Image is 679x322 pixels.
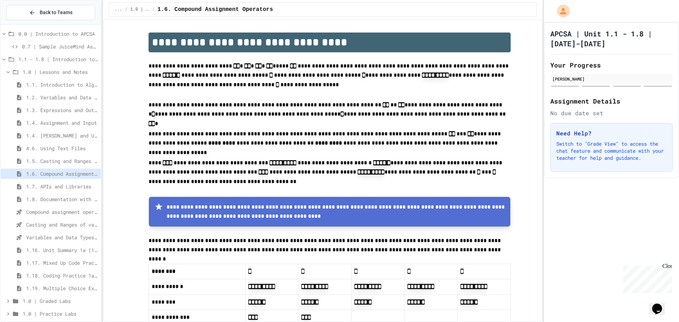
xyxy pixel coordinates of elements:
span: 1.0 | Graded Labs [23,297,98,305]
span: 1.4. Assignment and Input [26,119,98,127]
span: 1.0 | Practice Labs [23,310,98,317]
span: 1.1. Introduction to Algorithms, Programming, and Compilers [26,81,98,88]
h2: Assignment Details [550,96,673,106]
span: 1.2. Variables and Data Types [26,94,98,101]
iframe: chat widget [649,294,672,315]
h2: Your Progress [550,60,673,70]
div: Chat with us now!Close [3,3,49,45]
span: / [125,7,127,12]
h3: Need Help? [556,129,667,137]
div: [PERSON_NAME] [552,76,671,82]
span: 1.4. [PERSON_NAME] and User Input [26,132,98,139]
span: 0.7 | Sample JuiceMind Assignment - [GEOGRAPHIC_DATA] [22,43,98,50]
span: 1.7. APIs and Libraries [26,183,98,190]
span: 1.19. Multiple Choice Exercises for Unit 1a (1.1-1.6) [26,285,98,292]
span: 1.0 | Lessons and Notes [23,68,98,76]
p: Switch to "Grade View" to access the chat feature and communicate with your teacher for help and ... [556,140,667,162]
span: 1.18. Coding Practice 1a (1.1-1.6) [26,272,98,279]
span: Compound assignment operators - Quiz [26,208,98,216]
span: 1.17. Mixed Up Code Practice 1.1-1.6 [26,259,98,267]
h1: APCSA | Unit 1.1 - 1.8 | [DATE]-[DATE] [550,29,673,48]
span: 1.5. Casting and Ranges of Values [26,157,98,165]
span: 1.8. Documentation with Comments and Preconditions [26,195,98,203]
button: Back to Teams [6,5,95,20]
span: Variables and Data Types - Quiz [26,234,98,241]
span: Casting and Ranges of variables - Quiz [26,221,98,228]
span: 4.6. Using Text Files [26,145,98,152]
span: 1.1 - 1.8 | Introduction to Java [18,55,98,63]
span: / [152,7,155,12]
span: ... [115,7,122,12]
span: 1.6. Compound Assignment Operators [26,170,98,177]
span: 1.0 | Lessons and Notes [130,7,150,12]
div: No due date set [550,109,673,117]
iframe: chat widget [620,263,672,293]
span: 1.16. Unit Summary 1a (1.1-1.6) [26,246,98,254]
span: Back to Teams [40,9,72,16]
span: 0.0 | Introduction to APCSA [18,30,98,37]
span: 1.6. Compound Assignment Operators [157,5,273,14]
div: My Account [550,3,571,19]
span: 1.3. Expressions and Output [New] [26,106,98,114]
